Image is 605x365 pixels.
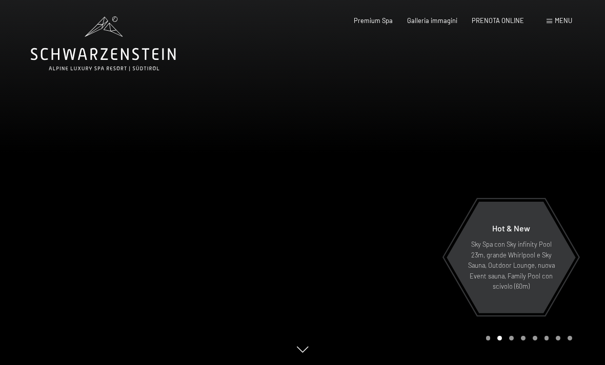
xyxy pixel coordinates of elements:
[556,336,560,340] div: Carousel Page 7
[482,336,572,340] div: Carousel Pagination
[544,336,549,340] div: Carousel Page 6
[509,336,514,340] div: Carousel Page 3
[354,16,393,25] a: Premium Spa
[492,223,530,233] span: Hot & New
[568,336,572,340] div: Carousel Page 8
[407,16,457,25] a: Galleria immagini
[446,201,576,314] a: Hot & New Sky Spa con Sky infinity Pool 23m, grande Whirlpool e Sky Sauna, Outdoor Lounge, nuova ...
[486,336,491,340] div: Carousel Page 1
[533,336,537,340] div: Carousel Page 5
[555,16,572,25] span: Menu
[497,336,502,340] div: Carousel Page 2 (Current Slide)
[472,16,524,25] a: PRENOTA ONLINE
[521,336,526,340] div: Carousel Page 4
[467,239,556,291] p: Sky Spa con Sky infinity Pool 23m, grande Whirlpool e Sky Sauna, Outdoor Lounge, nuova Event saun...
